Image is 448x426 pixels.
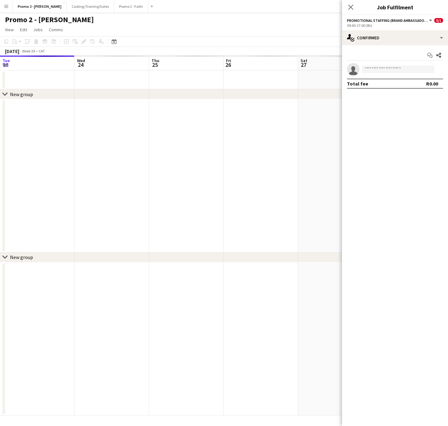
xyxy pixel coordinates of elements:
h1: Promo 2 - [PERSON_NAME] [5,15,94,24]
div: Confirmed [342,30,448,45]
span: 26 [225,61,231,68]
span: 25 [151,61,159,68]
div: New group [10,254,33,260]
span: 23 [2,61,10,68]
button: Promotional Staffing (Brand Ambassadors) [347,18,433,23]
div: Total fee [347,81,368,87]
div: R0.00 [426,81,438,87]
span: 27 [300,61,307,68]
span: View [5,27,14,32]
div: CAT [39,49,45,53]
span: Wed [77,58,85,63]
a: Edit [17,26,30,34]
div: New group [10,91,33,97]
span: Fri [226,58,231,63]
span: Edit [20,27,27,32]
a: View [2,26,16,34]
h3: Job Fulfilment [342,3,448,11]
button: Promo 1 - Faith [114,0,148,12]
span: Jobs [33,27,43,32]
span: Thu [152,58,159,63]
button: Promo 2 - [PERSON_NAME] [13,0,67,12]
span: Comms [49,27,63,32]
a: Comms [46,26,65,34]
span: 24 [76,61,85,68]
a: Jobs [31,26,45,34]
span: Promotional Staffing (Brand Ambassadors) [347,18,428,23]
span: Sat [301,58,307,63]
span: Week 39 [21,49,36,53]
span: 0/1 [434,18,443,23]
div: [DATE] [5,48,19,54]
span: Tue [2,58,10,63]
button: Casting/Training Dates [67,0,114,12]
div: 09:00-17:00 (8h) [347,23,443,28]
